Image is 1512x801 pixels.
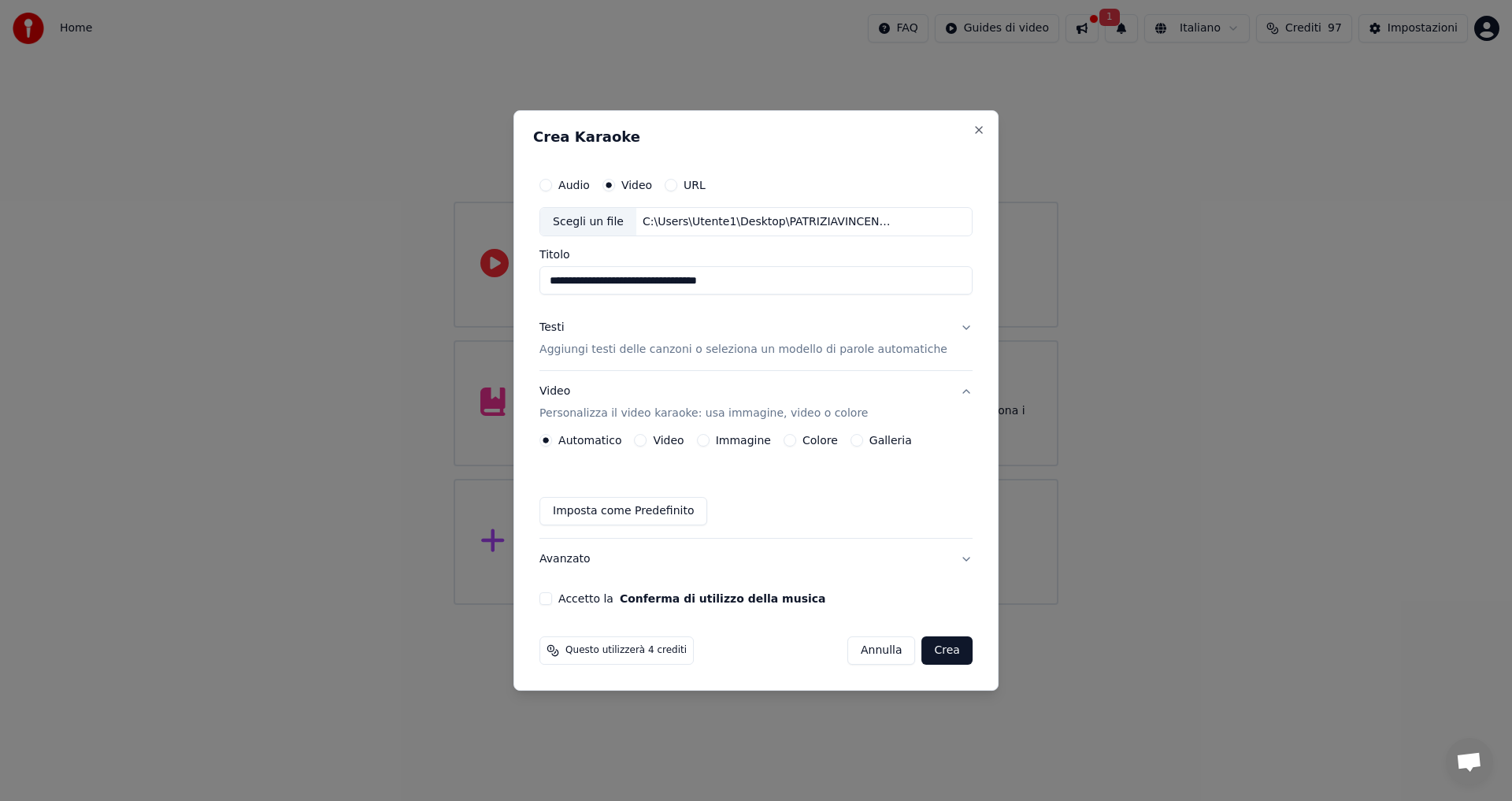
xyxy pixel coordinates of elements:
div: VideoPersonalizza il video karaoke: usa immagine, video o colore [539,434,973,538]
label: Immagine [716,435,771,446]
p: Personalizza il video karaoke: usa immagine, video o colore [539,406,868,421]
label: Video [621,180,652,191]
button: Crea [922,636,973,665]
label: URL [684,180,706,191]
h2: Crea Karaoke [533,130,979,144]
label: Colore [802,435,838,446]
div: Scegli un file [540,208,636,236]
button: Annulla [847,636,916,665]
button: Imposta come Predefinito [539,497,707,525]
div: C:\Users\Utente1\Desktop\PATRIZIAVINCENZO\WhatsApp Audio [DATE] 20.56.33.mpeg [636,214,904,230]
label: Accetto la [558,593,825,604]
div: Video [539,384,868,422]
label: Audio [558,180,590,191]
button: VideoPersonalizza il video karaoke: usa immagine, video o colore [539,372,973,435]
label: Galleria [869,435,912,446]
button: Accetto la [620,593,826,604]
p: Aggiungi testi delle canzoni o seleziona un modello di parole automatiche [539,343,947,358]
span: Questo utilizzerà 4 crediti [565,644,687,657]
label: Automatico [558,435,621,446]
button: TestiAggiungi testi delle canzoni o seleziona un modello di parole automatiche [539,308,973,371]
label: Titolo [539,250,973,261]
div: Testi [539,321,564,336]
button: Avanzato [539,539,973,580]
label: Video [653,435,684,446]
